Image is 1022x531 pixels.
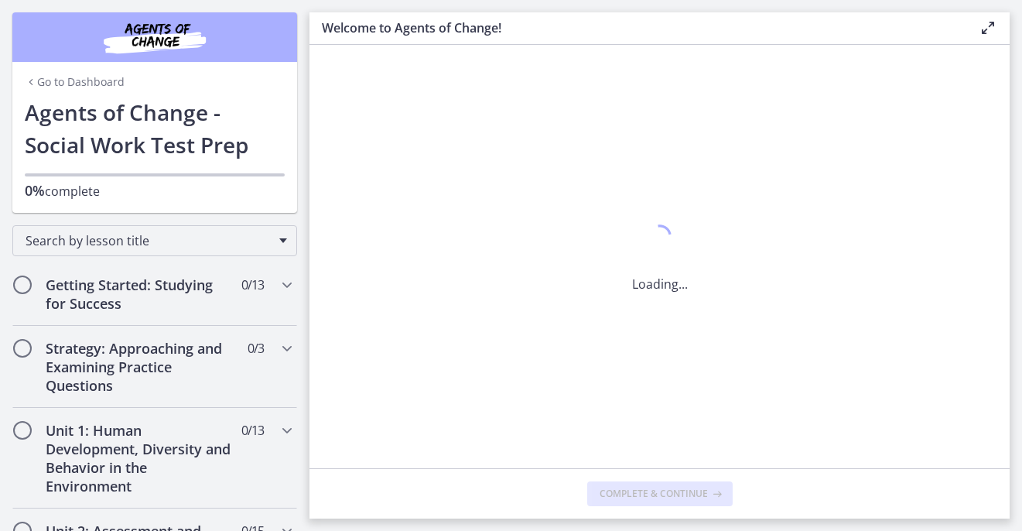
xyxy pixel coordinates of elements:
span: 0 / 3 [248,339,264,358]
div: 1 [632,221,688,256]
p: Loading... [632,275,688,293]
span: 0% [25,181,45,200]
span: Search by lesson title [26,232,272,249]
a: Go to Dashboard [25,74,125,90]
h2: Getting Started: Studying for Success [46,276,234,313]
img: Agents of Change [62,19,248,56]
span: 0 / 13 [241,421,264,440]
div: Search by lesson title [12,225,297,256]
button: Complete & continue [587,481,733,506]
span: Complete & continue [600,488,708,500]
h1: Agents of Change - Social Work Test Prep [25,96,285,161]
span: 0 / 13 [241,276,264,294]
p: complete [25,181,285,200]
h3: Welcome to Agents of Change! [322,19,954,37]
h2: Strategy: Approaching and Examining Practice Questions [46,339,234,395]
h2: Unit 1: Human Development, Diversity and Behavior in the Environment [46,421,234,495]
